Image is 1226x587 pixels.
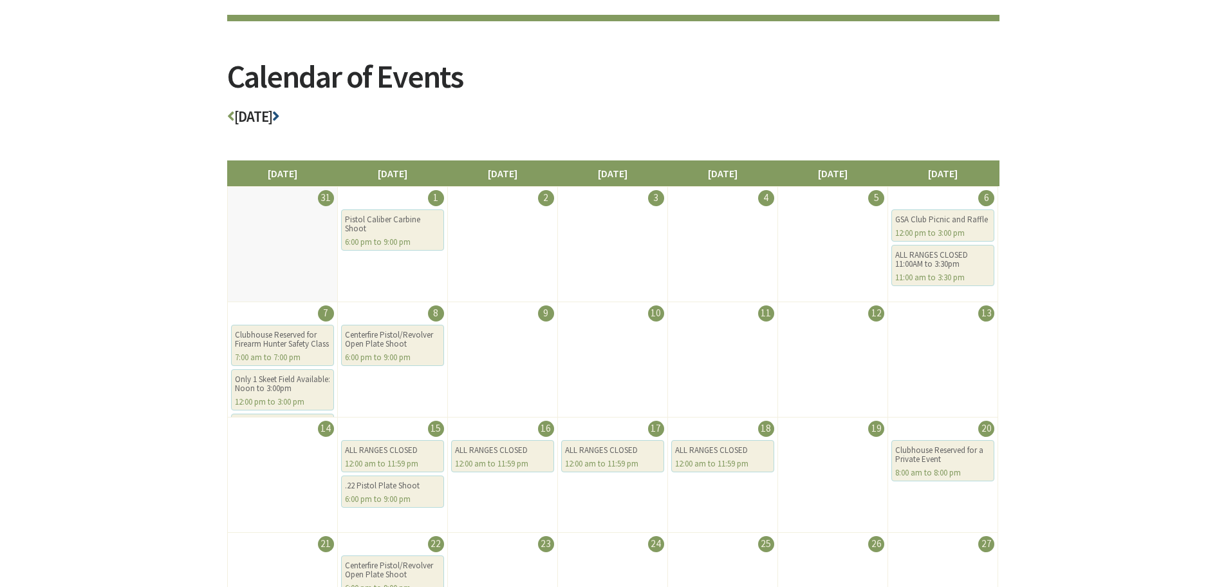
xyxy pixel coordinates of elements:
div: ALL RANGES CLOSED [675,446,770,455]
div: 23 [538,536,554,552]
div: Centerfire Pistol/Revolver Open Plate Shoot [345,331,440,349]
div: 6:00 pm to 9:00 pm [345,238,440,247]
li: [DATE] [777,160,888,186]
div: 14 [318,421,334,437]
div: Clubhouse Reserved for a Private Event [895,446,990,464]
div: 31 [318,190,334,206]
div: 12:00 am to 11:59 pm [675,459,770,468]
div: 4 [758,190,774,206]
li: [DATE] [447,160,558,186]
div: ALL RANGES CLOSED [565,446,660,455]
div: 17 [648,421,664,437]
div: 25 [758,536,774,552]
div: 18 [758,421,774,437]
div: GSA Club Picnic and Raffle [895,215,990,224]
div: 20 [978,421,994,437]
div: 22 [428,536,444,552]
div: 3 [648,190,664,206]
div: 8 [428,305,444,322]
li: [DATE] [667,160,778,186]
div: 12:00 am to 11:59 pm [455,459,550,468]
div: 21 [318,536,334,552]
div: 12:00 pm to 3:00 pm [235,398,330,407]
div: 8:00 am to 8:00 pm [895,468,990,477]
div: 13 [978,305,994,322]
div: 19 [868,421,884,437]
div: 7:00 am to 7:00 pm [235,353,330,362]
div: 2 [538,190,554,206]
div: ALL RANGES CLOSED [455,446,550,455]
div: 27 [978,536,994,552]
div: Pistol Caliber Carbine Shoot [345,215,440,233]
div: 1 [428,190,444,206]
div: 6 [978,190,994,206]
div: 12:00 am to 11:59 pm [345,459,440,468]
div: 7 [318,305,334,322]
h3: [DATE] [227,109,999,131]
div: 11 [758,305,774,322]
div: 12 [868,305,884,322]
div: Clubhouse Reserved for Firearm Hunter Safety Class [235,331,330,349]
li: [DATE] [227,160,338,186]
div: 12:00 pm to 3:00 pm [895,229,990,238]
li: [DATE] [887,160,998,186]
div: Only 1 Skeet Field Available: Noon to 3:00pm [235,375,330,393]
li: [DATE] [557,160,668,186]
div: 6:00 pm to 9:00 pm [345,353,440,362]
div: 16 [538,421,554,437]
div: .22 Pistol Plate Shoot [345,481,440,490]
div: 24 [648,536,664,552]
div: 10 [648,305,664,322]
div: ALL RANGES CLOSED [345,446,440,455]
div: 12:00 am to 11:59 pm [565,459,660,468]
div: 15 [428,421,444,437]
div: 11:00 am to 3:30 pm [895,273,990,282]
div: 5 [868,190,884,206]
li: [DATE] [337,160,448,186]
div: 26 [868,536,884,552]
h2: Calendar of Events [227,61,999,109]
div: 6:00 pm to 9:00 pm [345,495,440,504]
div: Centerfire Pistol/Revolver Open Plate Shoot [345,561,440,579]
div: ALL RANGES CLOSED 11:00AM to 3:30pm [895,251,990,269]
div: 9 [538,305,554,322]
